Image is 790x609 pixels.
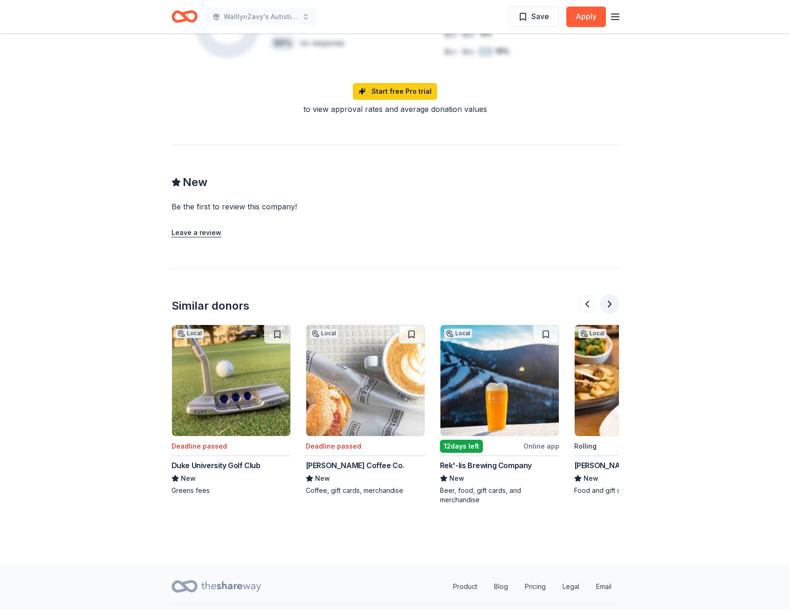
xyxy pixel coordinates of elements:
[495,47,509,55] tspan: 10%
[584,473,598,484] span: New
[172,298,249,313] div: Similar donors
[523,440,559,452] div: Online app
[172,325,291,495] a: Image for Duke University Golf ClubLocalDeadline passedDuke University Golf ClubNewGreens fees
[555,577,587,596] a: Legal
[440,325,559,436] img: Image for Rek'-lis Brewing Company
[181,473,196,484] span: New
[172,201,410,212] div: Be the first to review this company!
[440,325,559,505] a: Image for Rek'-lis Brewing CompanyLocal12days leftOnline appRek'-lis Brewing CompanyNewBeer, food...
[445,30,474,38] tspan: $xx - $xx
[172,325,290,436] img: Image for Duke University Golf Club
[224,11,298,22] span: WalllynZavy's Autistic Kids Can Do 3rd Annual Awards Gala Fundraiser
[306,460,404,471] div: [PERSON_NAME] Coffee Co.
[481,30,492,38] tspan: 0%
[306,486,425,495] div: Coffee, gift cards, merchandise
[449,473,464,484] span: New
[270,35,296,50] div: 50 %
[172,227,221,238] button: Leave a review
[446,577,485,596] a: Product
[574,441,597,452] div: Rolling
[574,486,694,495] div: Food and gift cards
[578,329,606,338] div: Local
[440,460,532,471] div: Rek'-lis Brewing Company
[566,7,606,27] button: Apply
[575,325,693,436] img: Image for Vidrio
[440,486,559,505] div: Beer, food, gift cards, and merchandise
[205,7,317,26] button: WalllynZavy's Autistic Kids Can Do 3rd Annual Awards Gala Fundraiser
[172,104,619,115] div: to view approval rates and average donation values
[487,577,515,596] a: Blog
[444,329,472,338] div: Local
[172,441,227,452] div: Deadline passed
[315,473,330,484] span: New
[440,440,483,453] div: 12 days left
[172,6,198,28] a: Home
[353,83,437,100] a: Start free Pro trial
[446,577,619,596] nav: quick links
[589,577,619,596] a: Email
[183,175,207,190] span: New
[176,329,204,338] div: Local
[310,329,338,338] div: Local
[508,7,559,27] button: Save
[172,486,291,495] div: Greens fees
[172,460,261,471] div: Duke University Golf Club
[574,325,694,495] a: Image for VidrioLocalRollingOnline app[PERSON_NAME]NewFood and gift cards
[306,325,425,495] a: Image for Purdy's Coffee Co.LocalDeadline passed[PERSON_NAME] Coffee Co.NewCoffee, gift cards, me...
[445,48,474,55] tspan: $xx - $xx
[306,325,425,436] img: Image for Purdy's Coffee Co.
[574,460,633,471] div: [PERSON_NAME]
[531,10,549,22] span: Save
[300,37,344,48] div: no response
[306,441,361,452] div: Deadline passed
[517,577,553,596] a: Pricing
